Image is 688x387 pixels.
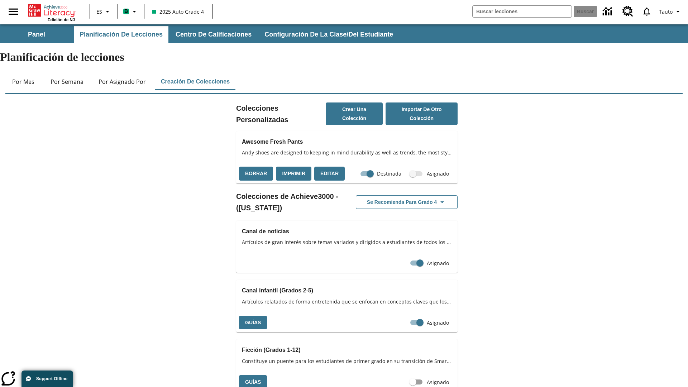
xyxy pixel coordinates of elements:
button: Perfil/Configuración [656,5,685,18]
a: Portada [28,3,75,18]
button: Imprimir, Se abrirá en una ventana nueva [276,167,311,181]
span: Artículos relatados de forma entretenida que se enfocan en conceptos claves que los estudiantes a... [242,298,452,305]
h3: Awesome Fresh Pants [242,137,452,147]
h3: Canal infantil (Grados 2-5) [242,286,452,296]
button: Por semana [45,73,89,90]
span: Asignado [427,259,449,267]
button: Se recomienda para Grado 4 [356,195,458,209]
button: Por mes [5,73,41,90]
button: Crear una colección [326,102,383,125]
h2: Colecciones de Achieve3000 - ([US_STATE]) [236,191,347,214]
span: ES [96,8,102,15]
span: Destinada [377,170,401,177]
a: Notificaciones [637,2,656,21]
button: Abrir el menú lateral [3,1,24,22]
div: Portada [28,3,75,22]
button: Panel [1,26,72,43]
span: Support Offline [36,376,67,381]
input: Buscar campo [473,6,572,17]
span: Tauto [659,8,673,15]
h3: Ficción (Grados 1-12) [242,345,452,355]
button: Support Offline [21,371,73,387]
button: Lenguaje: ES, Selecciona un idioma [92,5,115,18]
span: Constituye un puente para los estudiantes de primer grado en su transición de SmartyAnts a Achiev... [242,357,452,365]
button: Configuración de la clase/del estudiante [259,26,399,43]
span: Edición de NJ [48,18,75,22]
button: Boost El color de la clase es verde menta. Cambiar el color de la clase. [120,5,142,18]
button: Centro de calificaciones [170,26,257,43]
span: Asignado [427,170,449,177]
span: Asignado [427,319,449,326]
h2: Colecciones Personalizadas [236,102,326,125]
span: B [124,7,128,16]
span: Artículos de gran interés sobre temas variados y dirigidos a estudiantes de todos los grados. [242,238,452,246]
button: Creación de colecciones [155,73,235,90]
button: Por asignado por [93,73,152,90]
span: Asignado [427,378,449,386]
button: Importar de otro Colección [386,102,458,125]
h3: Canal de noticias [242,226,452,236]
span: 2025 Auto Grade 4 [152,8,204,15]
button: Guías [239,316,267,330]
button: Borrar [239,167,273,181]
button: Editar [314,167,345,181]
button: Planificación de lecciones [74,26,168,43]
span: Andy shoes are designed to keeping in mind durability as well as trends, the most stylish range o... [242,149,452,156]
a: Centro de recursos, Se abrirá en una pestaña nueva. [618,2,637,21]
a: Centro de información [598,2,618,21]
